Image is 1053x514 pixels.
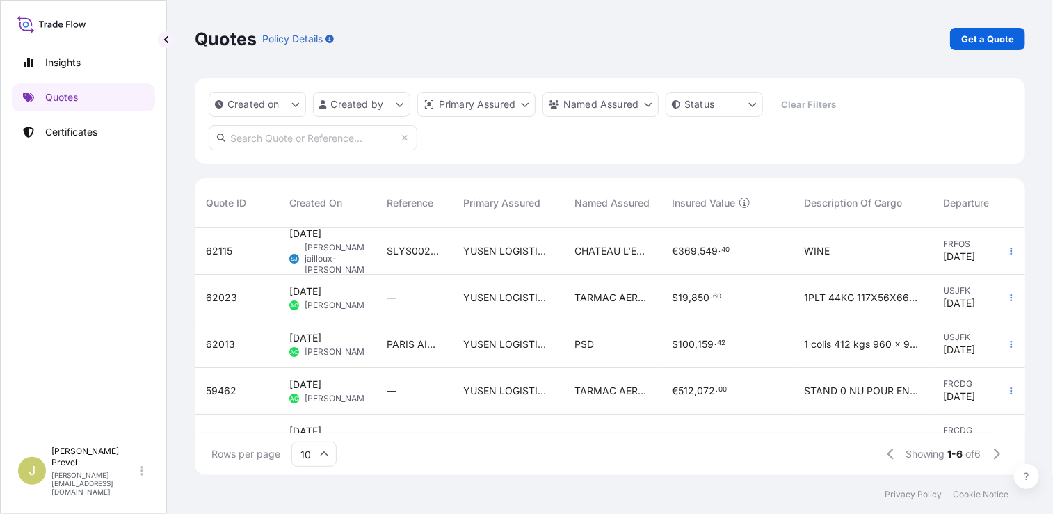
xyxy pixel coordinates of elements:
[672,339,678,349] span: $
[387,196,433,210] span: Reference
[574,291,650,305] span: TARMAC AEROSAVE
[717,341,725,346] span: 42
[697,386,715,396] span: 072
[206,431,235,444] span: 59455
[209,92,306,117] button: createdOn Filter options
[289,424,321,438] span: [DATE]
[691,293,709,303] span: 850
[305,393,372,404] span: [PERSON_NAME]
[289,196,342,210] span: Created On
[804,244,830,258] span: WINE
[694,386,697,396] span: ,
[45,56,81,70] p: Insights
[305,300,372,311] span: [PERSON_NAME]
[672,433,678,442] span: $
[209,125,417,150] input: Search Quote or Reference...
[542,92,659,117] button: cargoOwner Filter options
[953,489,1008,500] p: Cookie Notice
[672,386,678,396] span: €
[290,392,298,405] span: AC
[718,387,727,392] span: 00
[195,28,257,50] p: Quotes
[45,90,78,104] p: Quotes
[387,431,441,444] span: EXPORT FR65 CDG SEA DAP THE BOEING TOOL
[206,291,237,305] span: 62023
[691,433,693,442] span: ,
[387,337,441,351] span: PARIS AIR SHOW 2025
[289,331,321,345] span: [DATE]
[12,118,155,146] a: Certificates
[289,227,321,241] span: [DATE]
[305,346,372,358] span: [PERSON_NAME]
[387,291,396,305] span: —
[943,378,1018,389] span: FRCDG
[693,433,710,442] span: 188
[804,431,921,444] span: TOOLS FOR AIRCRAFTS PARTS
[961,32,1014,46] p: Get a Quote
[574,196,650,210] span: Named Assured
[966,447,981,461] span: of 6
[672,246,678,256] span: €
[678,293,689,303] span: 19
[782,97,837,111] p: Clear Filters
[206,244,232,258] span: 62115
[943,296,975,310] span: [DATE]
[463,384,552,398] span: YUSEN LOGISTICS [GEOGRAPHIC_DATA] – [GEOGRAPHIC_DATA]
[439,97,515,111] p: Primary Assured
[289,378,321,392] span: [DATE]
[206,384,236,398] span: 59462
[943,250,975,264] span: [DATE]
[289,284,321,298] span: [DATE]
[804,384,921,398] span: STAND 0 NU POUR ENGINE MOTOR
[463,431,552,444] span: YUSEN LOGISTICS [GEOGRAPHIC_DATA] – [GEOGRAPHIC_DATA]
[697,246,700,256] span: ,
[29,464,35,478] span: J
[678,339,695,349] span: 100
[943,196,989,210] span: Departure
[804,196,902,210] span: Description Of Cargo
[700,246,718,256] span: 549
[463,337,552,351] span: YUSEN LOGISTICS [GEOGRAPHIC_DATA] – [GEOGRAPHIC_DATA]
[206,196,246,210] span: Quote ID
[290,345,298,359] span: AC
[678,246,697,256] span: 369
[45,125,97,139] p: Certificates
[417,92,536,117] button: distributor Filter options
[943,285,1018,296] span: USJFK
[948,447,963,461] span: 1-6
[51,446,138,468] p: [PERSON_NAME] Prevel
[211,447,280,461] span: Rows per page
[684,97,714,111] p: Status
[12,83,155,111] a: Quotes
[305,242,372,275] span: [PERSON_NAME] jailloux-[PERSON_NAME]
[51,471,138,496] p: [PERSON_NAME][EMAIL_ADDRESS][DOMAIN_NAME]
[714,341,716,346] span: .
[950,28,1025,50] a: Get a Quote
[574,431,616,444] span: TARMAC
[906,447,945,461] span: Showing
[574,337,594,351] span: PSD
[463,196,540,210] span: Primary Assured
[227,97,280,111] p: Created on
[678,433,691,442] span: 34
[716,387,718,392] span: .
[574,384,650,398] span: TARMAC AEROSAVE
[943,239,1018,250] span: FRFOS
[943,343,975,357] span: [DATE]
[574,244,650,258] span: CHATEAU L'ESTRAN
[721,248,730,252] span: 40
[313,92,410,117] button: createdBy Filter options
[678,386,694,396] span: 512
[12,49,155,77] a: Insights
[695,339,698,349] span: ,
[262,32,323,46] p: Policy Details
[885,489,942,500] a: Privacy Policy
[290,298,298,312] span: AC
[672,196,735,210] span: Insured Value
[689,293,691,303] span: ,
[804,337,921,351] span: 1 colis 412 kgs 960 x 960 x 960 mm 1 colis 35 kgs 500 x 660 x 480 mm 1 colis 132 kgs 660 x 660 x ...
[698,339,714,349] span: 159
[770,93,848,115] button: Clear Filters
[387,384,396,398] span: —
